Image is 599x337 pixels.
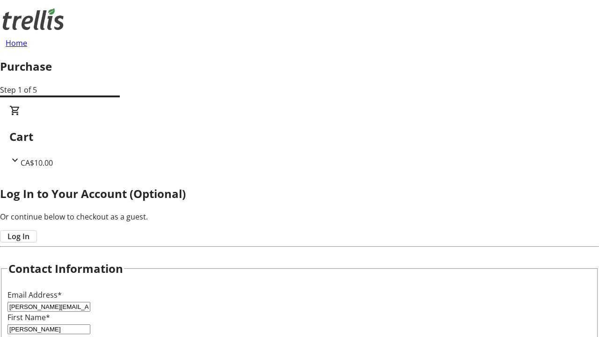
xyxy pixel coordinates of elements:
div: CartCA$10.00 [9,105,590,168]
span: CA$10.00 [21,158,53,168]
span: Log In [7,231,29,242]
h2: Contact Information [8,260,123,277]
label: Email Address* [7,290,62,300]
label: First Name* [7,312,50,322]
h2: Cart [9,128,590,145]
